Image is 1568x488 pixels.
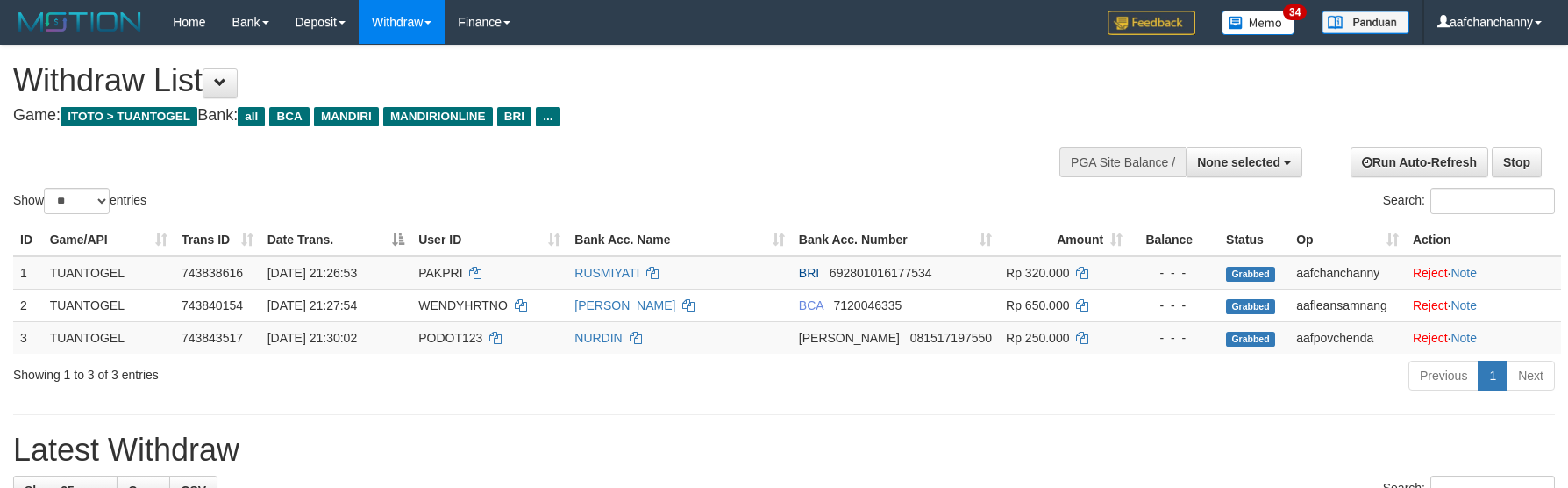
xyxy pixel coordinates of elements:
[1406,256,1561,290] td: ·
[1413,331,1448,345] a: Reject
[260,224,412,256] th: Date Trans.: activate to sort column descending
[1222,11,1295,35] img: Button%20Memo.svg
[13,289,43,321] td: 2
[182,266,243,280] span: 743838616
[1226,299,1275,314] span: Grabbed
[267,266,357,280] span: [DATE] 21:26:53
[1006,331,1069,345] span: Rp 250.000
[269,107,309,126] span: BCA
[1289,224,1406,256] th: Op: activate to sort column ascending
[383,107,493,126] span: MANDIRIONLINE
[1507,361,1555,391] a: Next
[175,224,260,256] th: Trans ID: activate to sort column ascending
[1408,361,1479,391] a: Previous
[1059,147,1186,177] div: PGA Site Balance /
[418,331,482,345] span: PODOT123
[1383,188,1555,214] label: Search:
[574,331,622,345] a: NURDIN
[1413,298,1448,312] a: Reject
[1406,321,1561,354] td: ·
[1450,298,1477,312] a: Note
[1289,256,1406,290] td: aafchanchanny
[999,224,1130,256] th: Amount: activate to sort column ascending
[13,256,43,290] td: 1
[13,224,43,256] th: ID
[13,63,1028,98] h1: Withdraw List
[238,107,265,126] span: all
[44,188,110,214] select: Showentries
[834,298,902,312] span: Copy 7120046335 to clipboard
[1137,329,1212,347] div: - - -
[536,107,559,126] span: ...
[830,266,932,280] span: Copy 692801016177534 to clipboard
[13,9,146,35] img: MOTION_logo.png
[1478,361,1507,391] a: 1
[1322,11,1409,34] img: panduan.png
[418,266,462,280] span: PAKPRI
[799,266,819,280] span: BRI
[182,298,243,312] span: 743840154
[1351,147,1488,177] a: Run Auto-Refresh
[13,107,1028,125] h4: Game: Bank:
[497,107,531,126] span: BRI
[792,224,999,256] th: Bank Acc. Number: activate to sort column ascending
[43,224,175,256] th: Game/API: activate to sort column ascending
[1450,331,1477,345] a: Note
[1108,11,1195,35] img: Feedback.jpg
[418,298,508,312] span: WENDYHRTNO
[1413,266,1448,280] a: Reject
[1406,224,1561,256] th: Action
[13,359,640,384] div: Showing 1 to 3 of 3 entries
[1430,188,1555,214] input: Search:
[1006,298,1069,312] span: Rp 650.000
[43,289,175,321] td: TUANTOGEL
[1450,266,1477,280] a: Note
[43,321,175,354] td: TUANTOGEL
[567,224,792,256] th: Bank Acc. Name: activate to sort column ascending
[1226,267,1275,282] span: Grabbed
[1186,147,1302,177] button: None selected
[799,331,900,345] span: [PERSON_NAME]
[574,298,675,312] a: [PERSON_NAME]
[1137,297,1212,314] div: - - -
[1137,264,1212,282] div: - - -
[1492,147,1542,177] a: Stop
[43,256,175,290] td: TUANTOGEL
[1289,321,1406,354] td: aafpovchenda
[13,433,1555,468] h1: Latest Withdraw
[1130,224,1219,256] th: Balance
[1006,266,1069,280] span: Rp 320.000
[13,321,43,354] td: 3
[1289,289,1406,321] td: aafleansamnang
[1226,332,1275,347] span: Grabbed
[910,331,992,345] span: Copy 081517197550 to clipboard
[314,107,379,126] span: MANDIRI
[1219,224,1289,256] th: Status
[267,298,357,312] span: [DATE] 21:27:54
[267,331,357,345] span: [DATE] 21:30:02
[1406,289,1561,321] td: ·
[1197,155,1280,169] span: None selected
[574,266,639,280] a: RUSMIYATI
[411,224,567,256] th: User ID: activate to sort column ascending
[182,331,243,345] span: 743843517
[13,188,146,214] label: Show entries
[1283,4,1307,20] span: 34
[61,107,197,126] span: ITOTO > TUANTOGEL
[799,298,823,312] span: BCA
